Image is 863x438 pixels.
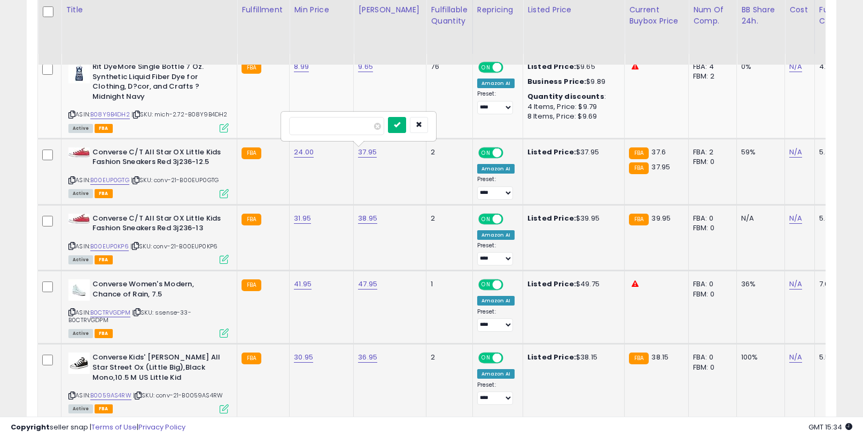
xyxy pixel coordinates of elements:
[431,147,464,157] div: 2
[693,214,728,223] div: FBA: 0
[693,72,728,81] div: FBM: 2
[133,391,223,400] span: | SKU: conv-21-B0059AS4RW
[527,102,616,112] div: 4 Items, Price: $9.79
[431,62,464,72] div: 76
[651,147,666,157] span: 37.6
[479,148,493,157] span: ON
[527,147,576,157] b: Listed Price:
[819,353,857,362] div: 5.52
[819,279,857,289] div: 7.08
[693,290,728,299] div: FBM: 0
[131,176,219,184] span: | SKU: conv-21-B00EUP0GTG
[477,176,515,200] div: Preset:
[431,279,464,289] div: 1
[68,147,90,158] img: 41iSRhl5O-L._SL40_.jpg
[651,352,668,362] span: 38.15
[68,308,191,324] span: | SKU: ssense-33-B0CTRVGDPM
[90,242,129,251] a: B00EUP0KP6
[527,112,616,121] div: 8 Items, Price: $9.69
[693,363,728,372] div: FBM: 0
[358,279,377,290] a: 47.95
[66,4,232,15] div: Title
[68,279,229,337] div: ASIN:
[95,404,113,413] span: FBA
[68,189,93,198] span: All listings currently available for purchase on Amazon
[527,76,586,87] b: Business Price:
[92,62,222,104] b: Rit DyeMore Single Bottle 7 Oz. Synthetic Liquid Fiber Dye for Clothing, D?cor, and Crafts ? Midn...
[294,4,349,15] div: Min Price
[477,242,515,266] div: Preset:
[527,352,576,362] b: Listed Price:
[242,147,261,159] small: FBA
[92,214,222,236] b: Converse C/T All Star OX Little Kids Fashion Sneakers Red 3j236-13
[527,4,620,15] div: Listed Price
[501,280,518,290] span: OFF
[90,308,130,317] a: B0CTRVGDPM
[651,213,671,223] span: 39.95
[501,354,518,363] span: OFF
[358,4,422,15] div: [PERSON_NAME]
[501,148,518,157] span: OFF
[477,369,515,379] div: Amazon AI
[90,391,131,400] a: B0059AS4RW
[741,62,776,72] div: 0%
[294,352,313,363] a: 30.95
[68,329,93,338] span: All listings currently available for purchase on Amazon
[294,147,314,158] a: 24.00
[477,381,515,405] div: Preset:
[242,353,261,364] small: FBA
[819,4,860,27] div: Fulfillment Cost
[95,124,113,133] span: FBA
[294,213,311,224] a: 31.95
[68,62,90,83] img: 41eOWZKBJgL._SL40_.jpg
[358,352,377,363] a: 36.95
[479,354,493,363] span: ON
[741,4,780,27] div: BB Share 24h.
[68,147,229,197] div: ASIN:
[68,214,229,263] div: ASIN:
[651,162,670,172] span: 37.95
[693,223,728,233] div: FBM: 0
[242,279,261,291] small: FBA
[477,308,515,332] div: Preset:
[95,255,113,264] span: FBA
[629,353,649,364] small: FBA
[629,147,649,159] small: FBA
[477,164,515,174] div: Amazon AI
[477,79,515,88] div: Amazon AI
[479,214,493,223] span: ON
[242,4,285,15] div: Fulfillment
[501,63,518,72] span: OFF
[693,62,728,72] div: FBA: 4
[527,147,616,157] div: $37.95
[92,353,222,385] b: Converse Kids' [PERSON_NAME] All Star Street Ox (Little Big),Black Mono,10.5 M US Little Kid
[789,213,802,224] a: N/A
[789,4,810,15] div: Cost
[479,63,493,72] span: ON
[130,242,217,251] span: | SKU: conv-21-B00EUP0KP6
[431,214,464,223] div: 2
[527,77,616,87] div: $9.89
[95,329,113,338] span: FBA
[358,61,373,72] a: 9.65
[431,353,464,362] div: 2
[629,162,649,174] small: FBA
[92,147,222,170] b: Converse C/T All Star OX Little Kids Fashion Sneakers Red 3j236-12.5
[741,353,776,362] div: 100%
[789,61,802,72] a: N/A
[431,4,468,27] div: Fulfillable Quantity
[68,62,229,131] div: ASIN:
[11,422,50,432] strong: Copyright
[527,279,576,289] b: Listed Price:
[693,279,728,289] div: FBA: 0
[68,255,93,264] span: All listings currently available for purchase on Amazon
[479,280,493,290] span: ON
[68,353,90,374] img: 41qPrj0GKYL._SL40_.jpg
[789,147,802,158] a: N/A
[527,353,616,362] div: $38.15
[294,61,309,72] a: 8.99
[527,61,576,72] b: Listed Price:
[527,91,604,101] b: Quantity discounts
[358,213,377,224] a: 38.95
[527,214,616,223] div: $39.95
